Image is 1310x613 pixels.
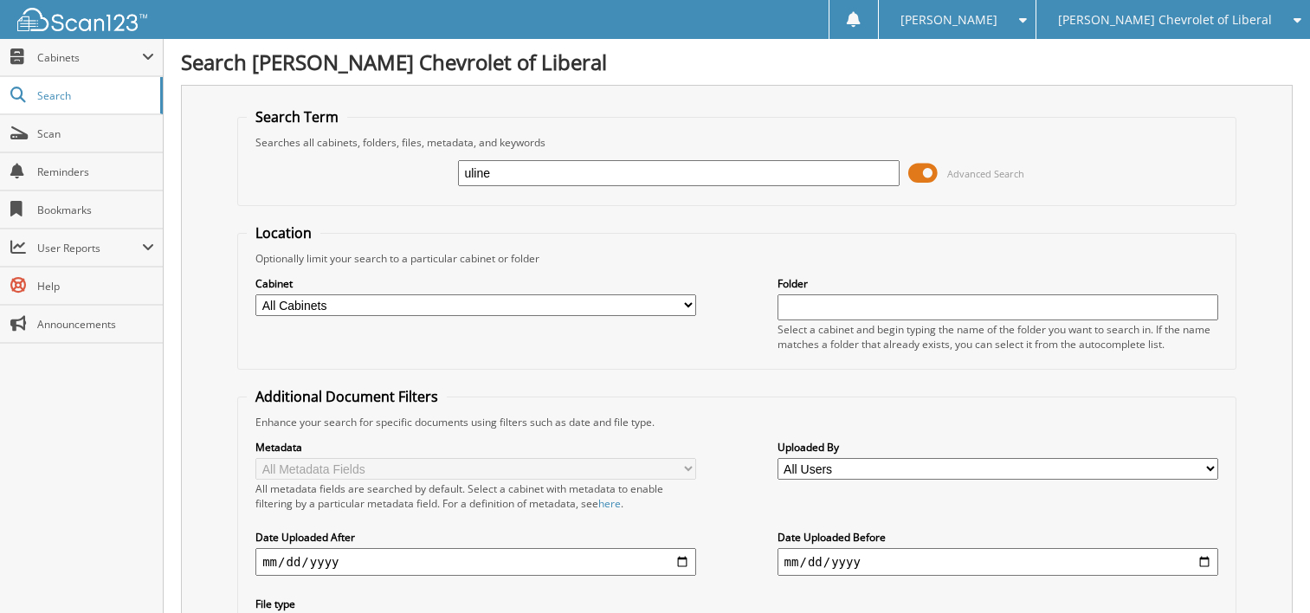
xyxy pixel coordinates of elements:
[247,251,1227,266] div: Optionally limit your search to a particular cabinet or folder
[255,530,696,545] label: Date Uploaded After
[37,88,152,103] span: Search
[778,440,1218,455] label: Uploaded By
[778,276,1218,291] label: Folder
[37,50,142,65] span: Cabinets
[181,48,1293,76] h1: Search [PERSON_NAME] Chevrolet of Liberal
[37,241,142,255] span: User Reports
[37,165,154,179] span: Reminders
[255,481,696,511] div: All metadata fields are searched by default. Select a cabinet with metadata to enable filtering b...
[247,387,447,406] legend: Additional Document Filters
[778,322,1218,352] div: Select a cabinet and begin typing the name of the folder you want to search in. If the name match...
[37,279,154,294] span: Help
[247,107,347,126] legend: Search Term
[778,530,1218,545] label: Date Uploaded Before
[37,126,154,141] span: Scan
[947,167,1024,180] span: Advanced Search
[37,317,154,332] span: Announcements
[1058,15,1272,25] span: [PERSON_NAME] Chevrolet of Liberal
[255,440,696,455] label: Metadata
[778,548,1218,576] input: end
[247,135,1227,150] div: Searches all cabinets, folders, files, metadata, and keywords
[247,223,320,242] legend: Location
[37,203,154,217] span: Bookmarks
[17,8,147,31] img: scan123-logo-white.svg
[598,496,621,511] a: here
[255,548,696,576] input: start
[247,415,1227,429] div: Enhance your search for specific documents using filters such as date and file type.
[255,276,696,291] label: Cabinet
[255,597,696,611] label: File type
[900,15,997,25] span: [PERSON_NAME]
